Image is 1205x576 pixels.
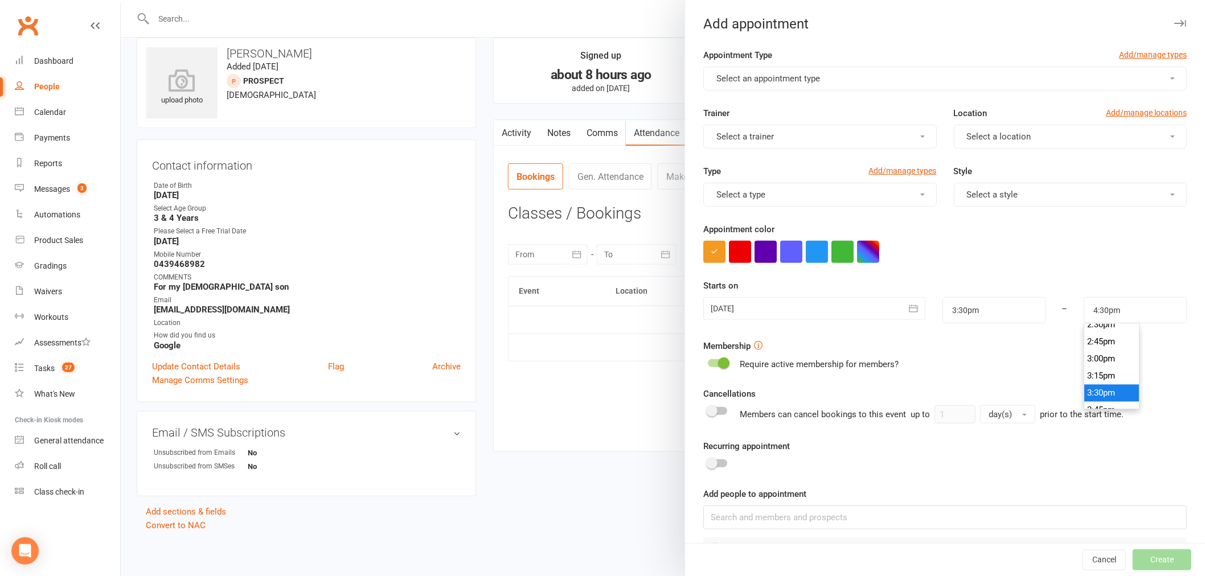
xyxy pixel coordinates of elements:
[716,190,765,200] span: Select a type
[15,74,120,100] a: People
[34,82,60,91] div: People
[15,125,120,151] a: Payments
[1106,106,1187,119] a: Add/manage locations
[15,381,120,407] a: What's New
[703,223,774,236] label: Appointment color
[15,428,120,454] a: General attendance kiosk mode
[1045,297,1085,323] div: –
[703,505,1187,529] input: Search and members and prospects
[15,151,120,176] a: Reports
[703,339,751,353] label: Membership
[703,164,721,178] label: Type
[1083,550,1126,570] button: Cancel
[703,106,729,120] label: Trainer
[15,305,120,330] a: Workouts
[34,338,91,347] div: Assessments
[967,190,1018,200] span: Select a style
[703,279,738,293] label: Starts on
[77,183,87,193] span: 3
[1084,351,1139,368] li: 3:00pm
[1084,316,1139,334] li: 2:30pm
[34,236,83,245] div: Product Sales
[15,479,120,505] a: Class kiosk mode
[15,48,120,74] a: Dashboard
[34,56,73,65] div: Dashboard
[869,164,937,177] a: Add/manage types
[34,210,80,219] div: Automations
[989,409,1012,419] span: day(s)
[34,159,62,168] div: Reports
[1084,402,1139,419] li: 3:45pm
[1040,409,1124,419] span: prior to the start time.
[34,436,104,445] div: General attendance
[911,405,1035,423] div: up to
[1084,385,1139,402] li: 3:30pm
[740,405,1124,423] div: Members can cancel bookings to this event
[14,11,42,40] a: Clubworx
[703,183,936,207] button: Select a type
[703,487,806,501] label: Add people to appointment
[34,312,68,322] div: Workouts
[716,131,774,142] span: Select a trainer
[34,287,62,296] div: Waivers
[15,279,120,305] a: Waivers
[15,454,120,479] a: Roll call
[15,100,120,125] a: Calendar
[34,261,67,270] div: Gradings
[34,364,55,373] div: Tasks
[15,228,120,253] a: Product Sales
[34,487,84,496] div: Class check-in
[740,357,899,371] div: Require active membership for members?
[1169,542,1182,557] button: Remove from Appointment
[34,108,66,117] div: Calendar
[954,125,1187,149] button: Select a location
[703,125,936,149] button: Select a trainer
[15,356,120,381] a: Tasks 27
[1084,334,1139,351] li: 2:45pm
[34,462,61,471] div: Roll call
[954,164,973,178] label: Style
[703,48,772,62] label: Appointment Type
[703,439,790,453] label: Recurring appointment
[685,16,1205,32] div: Add appointment
[954,183,1187,207] button: Select a style
[967,131,1031,142] span: Select a location
[15,253,120,279] a: Gradings
[1084,368,1139,385] li: 3:15pm
[716,73,820,84] span: Select an appointment type
[703,67,1187,90] button: Select an appointment type
[980,405,1035,423] button: day(s)
[34,133,70,142] div: Payments
[62,363,75,372] span: 27
[15,176,120,202] a: Messages 3
[708,542,722,557] div: Prospect
[954,106,987,120] label: Location
[15,330,120,356] a: Assessments
[34,389,75,398] div: What's New
[34,184,70,194] div: Messages
[15,202,120,228] a: Automations
[1119,48,1187,61] a: Add/manage types
[703,387,756,401] label: Cancellations
[11,537,39,565] div: Open Intercom Messenger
